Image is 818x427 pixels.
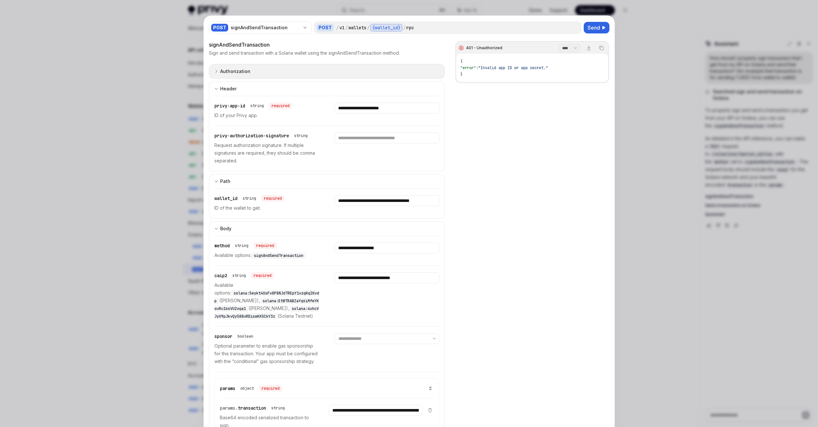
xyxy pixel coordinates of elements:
[209,221,445,236] button: expand input section
[460,59,463,64] span: {
[584,22,609,33] button: Send
[254,242,277,249] div: required
[460,72,463,77] span: }
[209,41,445,49] div: signAndSendTransaction
[235,243,248,248] div: string
[214,132,310,139] div: privy-authorization-signature
[345,24,348,31] div: /
[214,243,230,249] span: method
[214,204,319,212] p: ID of the wallet to get.
[214,342,319,365] p: Optional parameter to enable gas sponsorship for this transaction. Your app must be configured wi...
[403,24,406,31] div: /
[336,24,339,31] div: /
[478,65,548,70] span: "Invalid app ID or app secret."
[250,103,264,108] div: string
[214,333,256,340] div: sponsor
[588,24,600,32] span: Send
[231,24,300,31] div: signAndSendTransaction
[214,298,319,311] span: solana:EtWTRABZaYq6iMfeYKouRu166VU2xqa1
[220,386,235,391] span: params
[597,44,606,52] button: Copy the contents from the code block
[339,24,345,31] div: v1
[209,64,445,79] button: expand input section
[214,273,227,278] span: caip2
[406,24,414,31] div: rpc
[211,24,228,32] div: POST
[214,195,238,201] span: wallet_id
[251,272,274,279] div: required
[238,405,266,411] span: transaction
[259,385,282,392] div: required
[220,68,250,75] div: Authorization
[214,133,289,139] span: privy-authorization-signature
[466,45,502,50] div: 401 - Unauthorized
[209,174,445,188] button: expand input section
[254,253,303,258] span: signAndSendTransaction
[220,225,231,232] div: Body
[209,21,312,34] button: POSTsignAndSendTransaction
[269,103,292,109] div: required
[214,242,277,249] div: method
[220,85,237,93] div: Header
[214,103,292,109] div: privy-app-id
[220,405,287,411] div: params.transaction
[317,24,334,32] div: POST
[214,251,319,259] p: Available options:
[214,141,319,165] p: Request authorization signature. If multiple signatures are required, they should be comma separa...
[214,103,245,109] span: privy-app-id
[348,24,366,31] div: wallets
[214,333,232,339] span: sponsor
[209,81,445,96] button: expand input section
[460,65,476,70] span: "error"
[214,272,274,279] div: caip2
[294,133,308,138] div: string
[261,195,284,202] div: required
[476,65,478,70] span: :
[238,334,253,339] div: boolean
[214,281,319,320] p: Available options: ([PERSON_NAME]), ([PERSON_NAME]), (Solana Testnet)
[220,405,238,411] span: params.
[232,273,246,278] div: string
[214,195,284,202] div: wallet_id
[271,405,285,411] div: string
[240,386,254,391] div: object
[243,196,256,201] div: string
[220,177,230,185] div: Path
[214,291,319,304] span: solana:5eykt4UsFv8P8NJdTREpY1vzqKqZKvdp
[367,24,370,31] div: /
[214,112,319,119] p: ID of your Privy app.
[370,24,402,32] div: {wallet_id}
[220,385,282,392] div: params
[209,50,400,56] p: Sign and send transaction with a Solana wallet using the signAndSendTransaction method.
